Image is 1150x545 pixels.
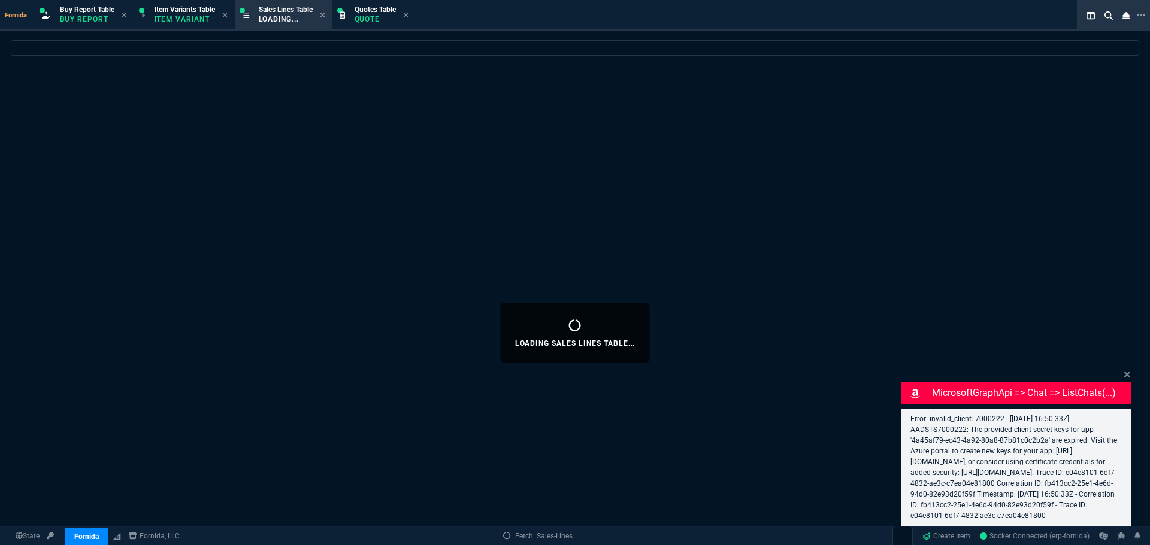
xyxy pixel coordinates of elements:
[259,5,313,14] span: Sales Lines Table
[12,531,43,541] a: Global State
[515,339,635,348] p: Loading Sales Lines Table...
[1137,10,1145,21] nx-icon: Open New Tab
[155,14,214,24] p: Item Variant
[60,5,114,14] span: Buy Report Table
[1118,8,1134,23] nx-icon: Close Workbench
[355,14,396,24] p: Quote
[1100,8,1118,23] nx-icon: Search
[1082,8,1100,23] nx-icon: Split Panels
[125,531,183,541] a: msbcCompanyName
[259,14,313,24] p: Loading...
[980,532,1090,540] span: Socket Connected (erp-fornida)
[355,5,396,14] span: Quotes Table
[122,11,127,20] nx-icon: Close Tab
[155,5,215,14] span: Item Variants Table
[503,531,573,541] a: Fetch: Sales-Lines
[918,527,975,545] a: Create Item
[403,11,408,20] nx-icon: Close Tab
[932,386,1128,400] p: MicrosoftGraphApi => chat => listChats(...)
[222,11,228,20] nx-icon: Close Tab
[5,11,32,19] span: Fornida
[60,14,114,24] p: Buy Report
[320,11,325,20] nx-icon: Close Tab
[980,531,1090,541] a: N1qoL7KV1xYzgHsuAAGN
[43,531,57,541] a: API TOKEN
[910,413,1121,521] p: Error: invalid_client: 7000222 - [[DATE] 16:50:33Z]: AADSTS7000222: The provided client secret ke...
